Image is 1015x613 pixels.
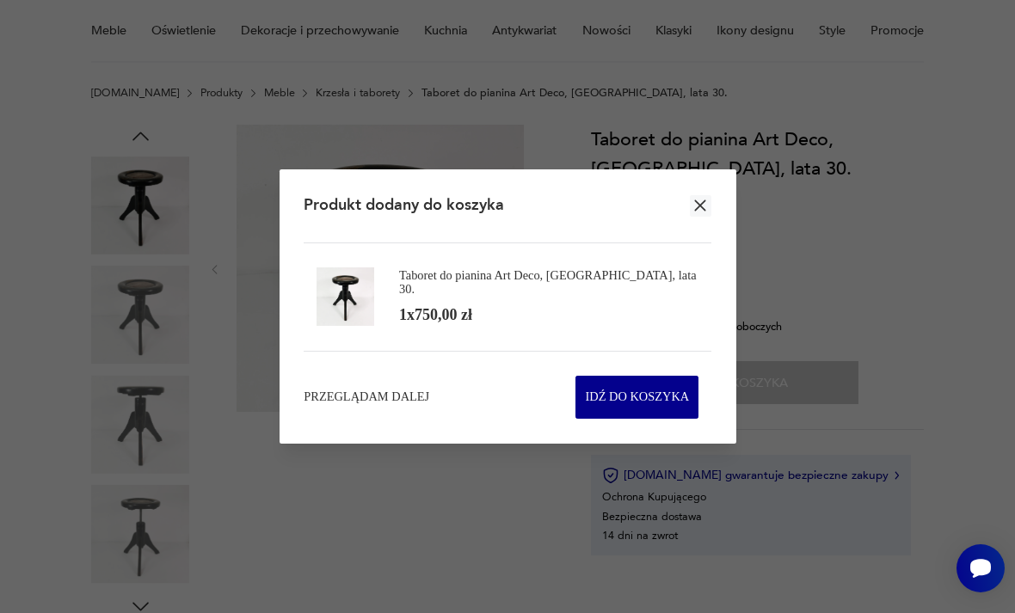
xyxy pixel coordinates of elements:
[304,195,504,216] h2: Produkt dodany do koszyka
[399,268,698,296] div: Taboret do pianina Art Deco, [GEOGRAPHIC_DATA], lata 30.
[399,304,472,325] div: 1 x 750,00 zł
[585,377,689,418] span: Idź do koszyka
[575,376,698,419] button: Idź do koszyka
[957,544,1005,592] iframe: Smartsupp widget button
[304,389,429,406] button: Przeglądam dalej
[317,267,375,326] img: Zdjęcie produktu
